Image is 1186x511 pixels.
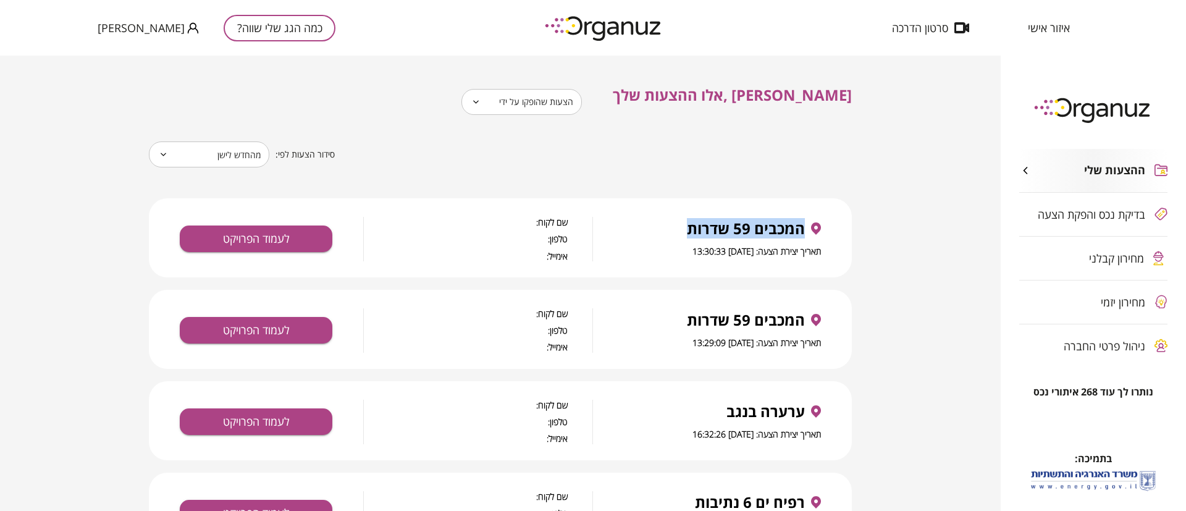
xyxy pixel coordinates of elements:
[726,403,805,420] span: ערערה בנגב
[892,22,948,34] span: סרטון הדרכה
[1075,452,1112,465] span: בתמיכה:
[364,251,568,261] span: אימייל:
[1033,386,1153,398] span: נותרו לך עוד 268 איתורי נכס
[364,342,568,352] span: אימייל:
[364,308,568,319] span: שם לקוח:
[873,22,988,34] button: סרטון הדרכה
[275,149,335,161] span: סידור הצעות לפי:
[687,220,805,237] span: המכבים 59 שדרות
[692,245,821,257] span: תאריך יצירת הצעה: [DATE] 13:30:33
[692,428,821,440] span: תאריך יצירת הצעה: [DATE] 16:32:26
[613,85,852,105] span: [PERSON_NAME] ,אלו ההצעות שלך
[98,20,199,36] button: [PERSON_NAME]
[461,85,582,119] div: הצעות שהופקו על ידי
[1028,466,1158,495] img: לוגו משרד האנרגיה
[364,491,568,502] span: שם לקוח:
[180,408,332,435] button: לעמוד הפרויקט
[364,217,568,227] span: שם לקוח:
[536,11,672,45] img: logo
[364,416,568,427] span: טלפון:
[224,15,335,41] button: כמה הגג שלי שווה?
[1009,22,1088,34] button: איזור אישי
[1019,149,1167,192] button: ההצעות שלי
[364,400,568,410] span: שם לקוח:
[1025,93,1161,127] img: logo
[180,317,332,344] button: לעמוד הפרויקט
[1038,208,1145,221] span: בדיקת נכס והפקת הצעה
[364,433,568,444] span: אימייל:
[687,311,805,329] span: המכבים 59 שדרות
[98,22,185,34] span: [PERSON_NAME]
[364,325,568,336] span: טלפון:
[149,137,269,172] div: מהחדש לישן
[695,494,805,511] span: רפיח ים 6 נתיבות
[692,337,821,348] span: תאריך יצירת הצעה: [DATE] 13:29:09
[364,234,568,244] span: טלפון:
[1084,164,1145,177] span: ההצעות שלי
[1028,22,1070,34] span: איזור אישי
[180,226,332,252] button: לעמוד הפרויקט
[1019,193,1167,236] button: בדיקת נכס והפקת הצעה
